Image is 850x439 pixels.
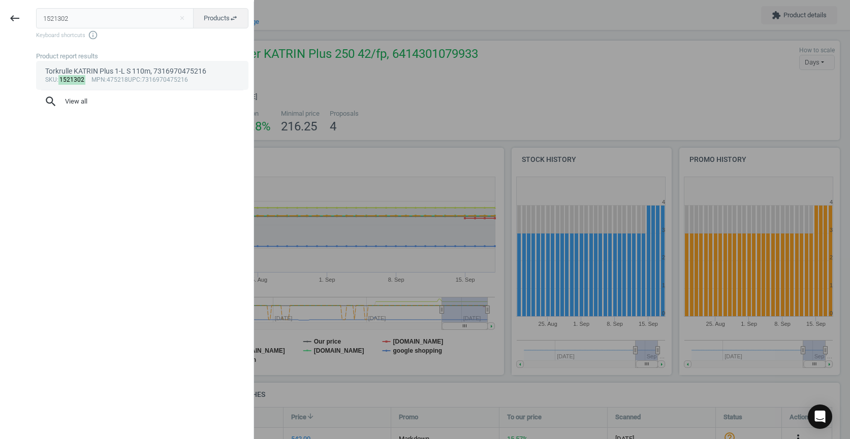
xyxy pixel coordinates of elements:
[36,8,194,28] input: Enter the SKU or product name
[45,76,57,83] span: sku
[3,7,26,30] button: keyboard_backspace
[45,76,240,84] div: : :475218 :7316970475216
[9,12,21,24] i: keyboard_backspace
[88,30,98,40] i: info_outline
[44,95,240,108] span: View all
[204,14,238,23] span: Products
[36,30,248,40] span: Keyboard shortcuts
[36,52,254,61] div: Product report results
[193,8,248,28] button: Productsswap_horiz
[91,76,105,83] span: mpn
[44,95,57,108] i: search
[128,76,140,83] span: upc
[174,14,190,23] button: Close
[36,90,248,113] button: searchView all
[808,404,832,429] div: Open Intercom Messenger
[45,66,240,76] div: Torkrulle KATRIN Plus 1-L S 110m, 7316970475216
[230,14,238,22] i: swap_horiz
[58,75,86,85] mark: 1521302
